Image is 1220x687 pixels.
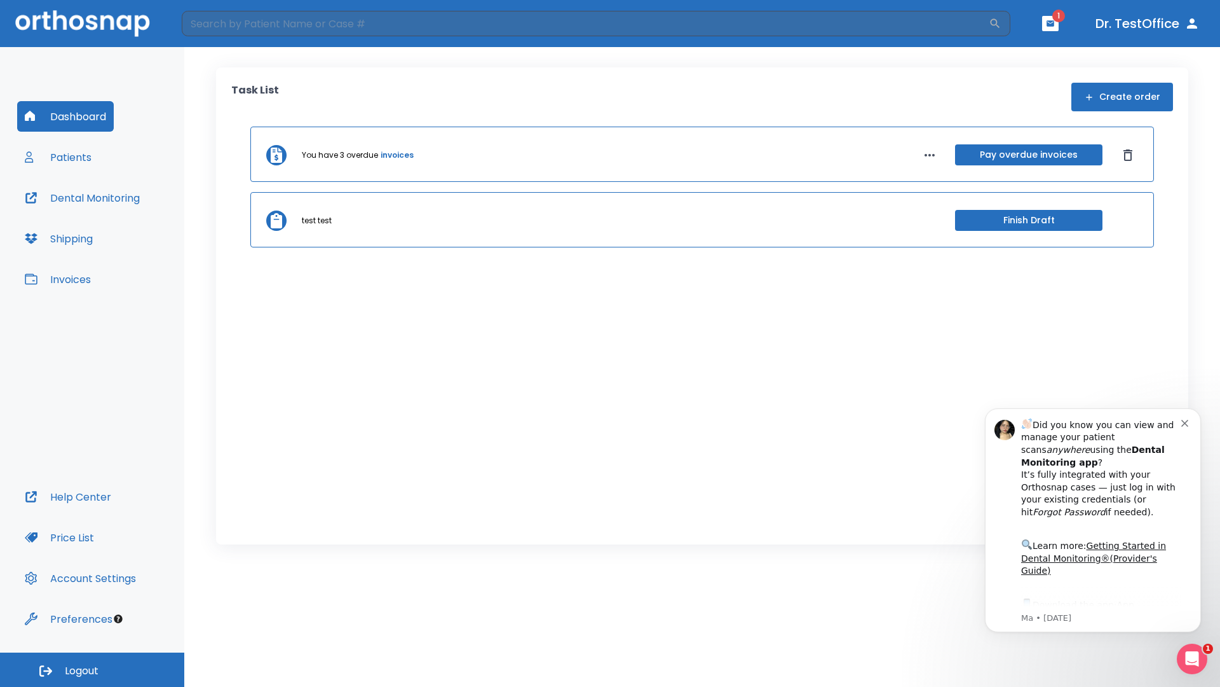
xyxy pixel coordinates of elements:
[182,11,989,36] input: Search by Patient Name or Case #
[17,183,147,213] button: Dental Monitoring
[966,392,1220,681] iframe: Intercom notifications message
[1071,83,1173,111] button: Create order
[17,223,100,254] button: Shipping
[17,101,114,132] button: Dashboard
[17,563,144,593] button: Account Settings
[1090,12,1205,35] button: Dr. TestOffice
[302,215,332,226] p: test test
[1177,644,1207,674] iframe: Intercom live chat
[955,144,1102,165] button: Pay overdue invoices
[17,482,119,512] button: Help Center
[1118,145,1138,165] button: Dismiss
[15,10,150,36] img: Orthosnap
[381,149,414,161] a: invoices
[955,210,1102,231] button: Finish Draft
[17,264,98,295] button: Invoices
[1203,644,1213,654] span: 1
[231,83,279,111] p: Task List
[65,664,98,678] span: Logout
[302,149,378,161] p: You have 3 overdue
[17,142,99,172] button: Patients
[17,522,102,553] button: Price List
[112,613,124,625] div: Tooltip anchor
[1052,10,1065,22] span: 1
[17,604,120,634] button: Preferences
